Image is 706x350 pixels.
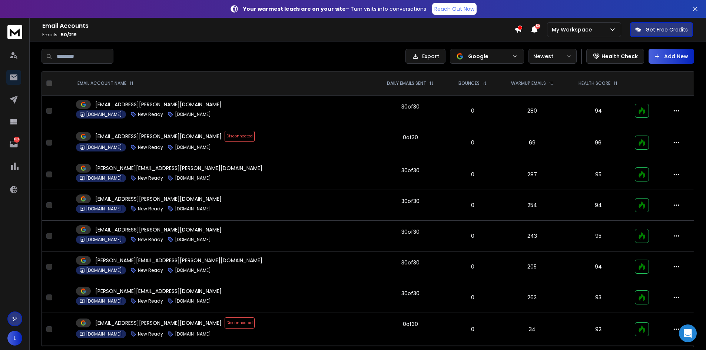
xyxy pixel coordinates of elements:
p: [DOMAIN_NAME] [86,206,122,212]
p: DAILY EMAILS SENT [387,80,426,86]
p: 0 [452,107,494,114]
div: Open Intercom Messenger [679,324,697,342]
td: 280 [498,96,566,126]
button: L [7,331,22,346]
p: New Ready [138,144,163,150]
p: [DOMAIN_NAME] [86,175,122,181]
p: New Ready [138,175,163,181]
p: [EMAIL_ADDRESS][PERSON_NAME][DOMAIN_NAME] [95,226,222,233]
td: 69 [498,126,566,159]
td: 94 [566,251,630,282]
p: [PERSON_NAME][EMAIL_ADDRESS][PERSON_NAME][DOMAIN_NAME] [95,257,262,264]
td: 95 [566,221,630,251]
p: [DOMAIN_NAME] [175,206,211,212]
p: [DOMAIN_NAME] [175,175,211,181]
p: My Workspace [552,26,595,33]
button: Health Check [586,49,644,64]
button: Add New [649,49,694,64]
p: [EMAIL_ADDRESS][PERSON_NAME][DOMAIN_NAME] [95,195,222,203]
p: [DOMAIN_NAME] [86,331,122,337]
p: [DOMAIN_NAME] [175,267,211,273]
p: [DOMAIN_NAME] [86,267,122,273]
p: 0 [452,232,494,240]
div: 30 of 30 [401,103,420,110]
p: Google [468,53,509,60]
strong: Your warmest leads are on your site [243,5,346,13]
p: [EMAIL_ADDRESS][PERSON_NAME][DOMAIN_NAME] [95,133,222,140]
p: [DOMAIN_NAME] [175,144,211,150]
p: [DOMAIN_NAME] [86,237,122,243]
p: [DOMAIN_NAME] [86,111,122,117]
td: 34 [498,313,566,346]
a: 163 [6,137,21,151]
span: Disconnected [225,317,255,329]
td: 93 [566,282,630,313]
p: [DOMAIN_NAME] [175,237,211,243]
img: logo [7,25,22,39]
div: 30 of 30 [401,290,420,297]
td: 92 [566,313,630,346]
p: 0 [452,139,494,146]
td: 94 [566,190,630,221]
p: BOUNCES [458,80,480,86]
p: 0 [452,171,494,178]
p: New Ready [138,298,163,304]
td: 94 [566,96,630,126]
td: 262 [498,282,566,313]
button: Newest [528,49,577,64]
p: New Ready [138,237,163,243]
div: EMAIL ACCOUNT NAME [77,80,134,86]
span: Disconnected [225,131,255,142]
div: 30 of 30 [401,197,420,205]
button: Get Free Credits [630,22,693,37]
div: 30 of 30 [401,228,420,236]
p: HEALTH SCORE [579,80,610,86]
p: WARMUP EMAILS [511,80,546,86]
p: New Ready [138,267,163,273]
td: 96 [566,126,630,159]
td: 287 [498,159,566,190]
p: [EMAIL_ADDRESS][PERSON_NAME][DOMAIN_NAME] [95,101,222,108]
h1: Email Accounts [42,21,514,30]
td: 205 [498,251,566,282]
td: 254 [498,190,566,221]
p: [DOMAIN_NAME] [86,144,122,150]
p: 0 [452,263,494,270]
p: Reach Out Now [434,5,474,13]
p: [PERSON_NAME][EMAIL_ADDRESS][PERSON_NAME][DOMAIN_NAME] [95,164,262,172]
td: 95 [566,159,630,190]
p: Get Free Credits [646,26,688,33]
button: Export [405,49,445,64]
p: – Turn visits into conversations [243,5,426,13]
div: 0 of 30 [403,320,418,328]
p: [DOMAIN_NAME] [86,298,122,304]
div: 30 of 30 [401,259,420,266]
p: New Ready [138,111,163,117]
p: 0 [452,201,494,209]
p: New Ready [138,331,163,337]
p: Emails : [42,32,514,38]
div: 30 of 30 [401,167,420,174]
div: 0 of 30 [403,134,418,141]
p: New Ready [138,206,163,212]
p: [PERSON_NAME][EMAIL_ADDRESS][DOMAIN_NAME] [95,287,222,295]
p: 0 [452,326,494,333]
p: [DOMAIN_NAME] [175,331,211,337]
span: 50 / 219 [61,31,77,38]
td: 243 [498,221,566,251]
p: 163 [14,137,20,143]
a: Reach Out Now [432,3,477,15]
p: 0 [452,294,494,301]
p: Health Check [601,53,638,60]
p: [DOMAIN_NAME] [175,111,211,117]
p: [DOMAIN_NAME] [175,298,211,304]
span: 50 [535,24,540,29]
p: [EMAIL_ADDRESS][PERSON_NAME][DOMAIN_NAME] [95,319,222,327]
